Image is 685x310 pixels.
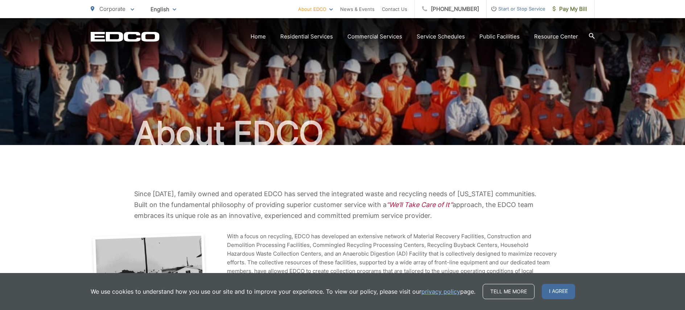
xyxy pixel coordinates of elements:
span: I agree [542,284,575,299]
a: Commercial Services [347,32,402,41]
span: Corporate [99,5,125,12]
a: privacy policy [421,287,460,296]
p: We use cookies to understand how you use our site and to improve your experience. To view our pol... [91,287,475,296]
a: Service Schedules [417,32,465,41]
a: Tell me more [483,284,535,299]
a: EDCD logo. Return to the homepage. [91,32,160,42]
a: News & Events [340,5,375,13]
a: Resource Center [534,32,578,41]
a: About EDCO [298,5,333,13]
a: Public Facilities [479,32,520,41]
p: With a focus on recycling, EDCO has developed an extensive network of Material Recovery Facilitie... [227,232,557,284]
em: “We’ll Take Care of It” [387,201,453,208]
p: Since [DATE], family owned and operated EDCO has served the integrated waste and recycling needs ... [134,189,551,221]
a: Residential Services [280,32,333,41]
h1: About EDCO [91,115,595,152]
a: Contact Us [382,5,407,13]
a: Home [251,32,266,41]
span: Pay My Bill [553,5,587,13]
span: English [145,3,182,16]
